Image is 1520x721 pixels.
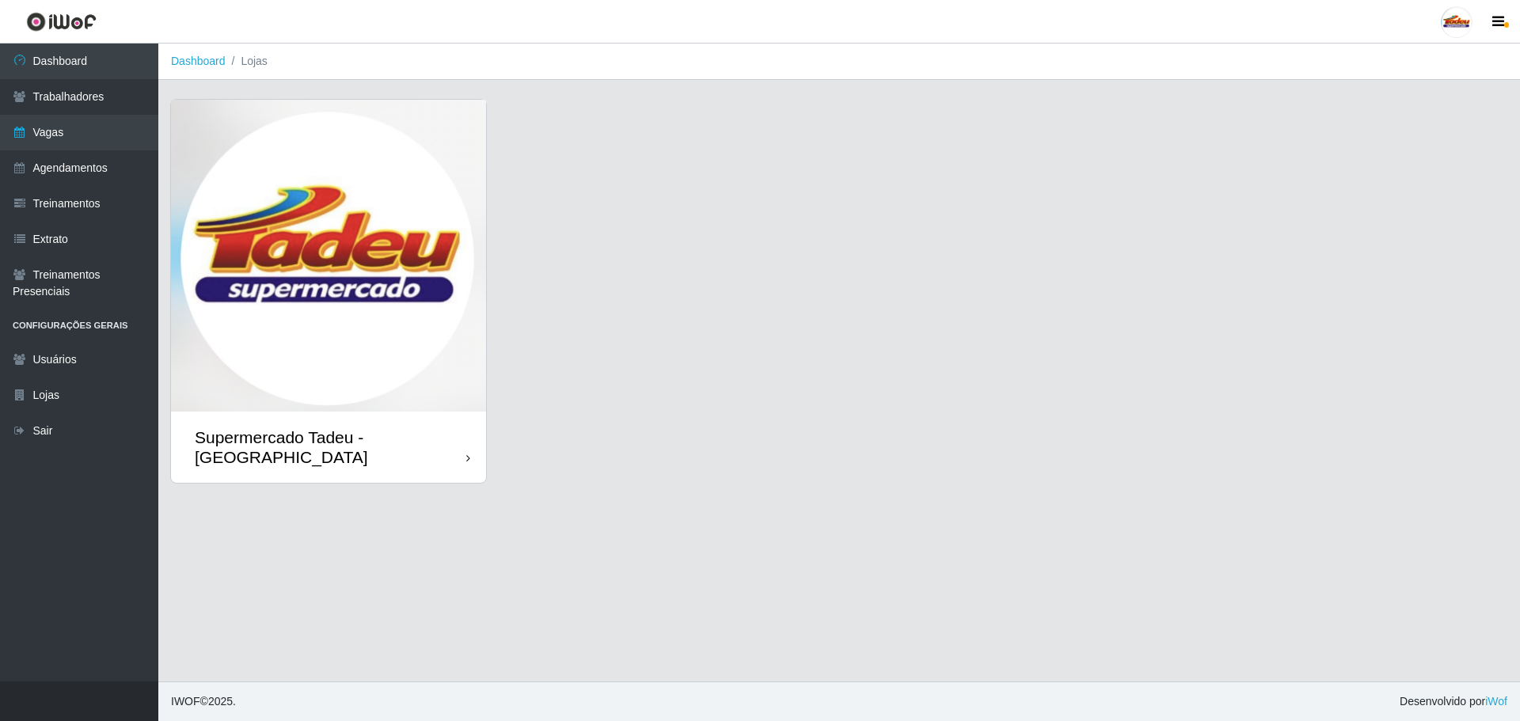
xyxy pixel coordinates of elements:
[171,100,486,412] img: cardImg
[1485,695,1507,708] a: iWof
[26,12,97,32] img: CoreUI Logo
[1400,693,1507,710] span: Desenvolvido por
[171,55,226,67] a: Dashboard
[171,693,236,710] span: © 2025 .
[195,427,466,467] div: Supermercado Tadeu - [GEOGRAPHIC_DATA]
[171,695,200,708] span: IWOF
[158,44,1520,80] nav: breadcrumb
[171,100,486,483] a: Supermercado Tadeu - [GEOGRAPHIC_DATA]
[226,53,268,70] li: Lojas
